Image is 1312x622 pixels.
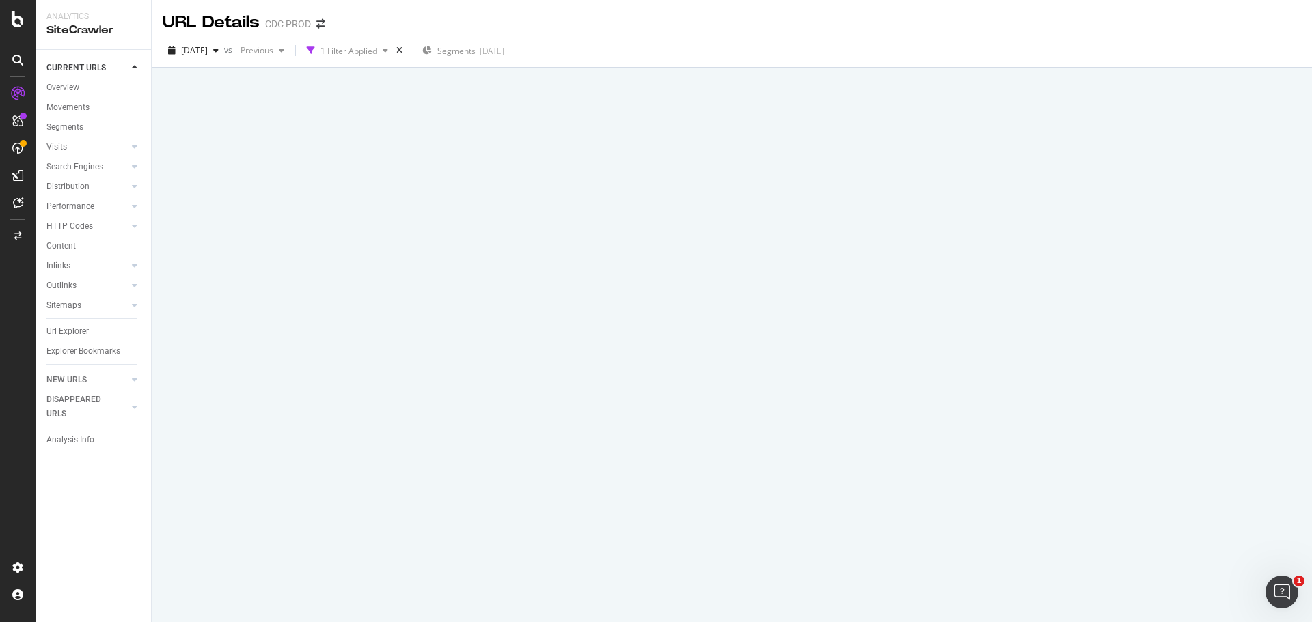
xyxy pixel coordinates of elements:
[46,344,141,358] a: Explorer Bookmarks
[46,120,141,135] a: Segments
[46,239,141,253] a: Content
[46,239,76,253] div: Content
[46,140,128,154] a: Visits
[46,180,128,194] a: Distribution
[181,44,208,56] span: 2025 Sep. 26th
[46,199,128,214] a: Performance
[46,373,128,387] a: NEW URLS
[46,279,128,293] a: Outlinks
[417,40,510,61] button: Segments[DATE]
[1294,576,1304,586] span: 1
[46,81,79,95] div: Overview
[46,140,67,154] div: Visits
[437,45,476,57] span: Segments
[46,279,77,293] div: Outlinks
[46,393,128,421] a: DISAPPEARED URLS
[301,40,394,61] button: 1 Filter Applied
[46,199,94,214] div: Performance
[46,160,103,174] div: Search Engines
[46,61,128,75] a: CURRENT URLS
[46,100,90,115] div: Movements
[46,219,128,234] a: HTTP Codes
[46,433,94,447] div: Analysis Info
[46,81,141,95] a: Overview
[46,393,115,421] div: DISAPPEARED URLS
[235,40,290,61] button: Previous
[46,298,81,313] div: Sitemaps
[46,298,128,313] a: Sitemaps
[46,259,70,273] div: Inlinks
[46,11,140,23] div: Analytics
[316,19,325,29] div: arrow-right-arrow-left
[163,11,260,34] div: URL Details
[46,23,140,38] div: SiteCrawler
[46,61,106,75] div: CURRENT URLS
[224,44,235,55] span: vs
[46,324,141,339] a: Url Explorer
[265,17,311,31] div: CDC PROD
[320,45,377,57] div: 1 Filter Applied
[1266,576,1298,608] iframe: Intercom live chat
[46,373,87,387] div: NEW URLS
[46,344,120,358] div: Explorer Bookmarks
[46,433,141,447] a: Analysis Info
[235,44,273,56] span: Previous
[394,44,405,57] div: times
[46,259,128,273] a: Inlinks
[46,180,90,194] div: Distribution
[46,160,128,174] a: Search Engines
[480,45,504,57] div: [DATE]
[46,324,89,339] div: Url Explorer
[163,40,224,61] button: [DATE]
[46,100,141,115] a: Movements
[46,120,83,135] div: Segments
[46,219,93,234] div: HTTP Codes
